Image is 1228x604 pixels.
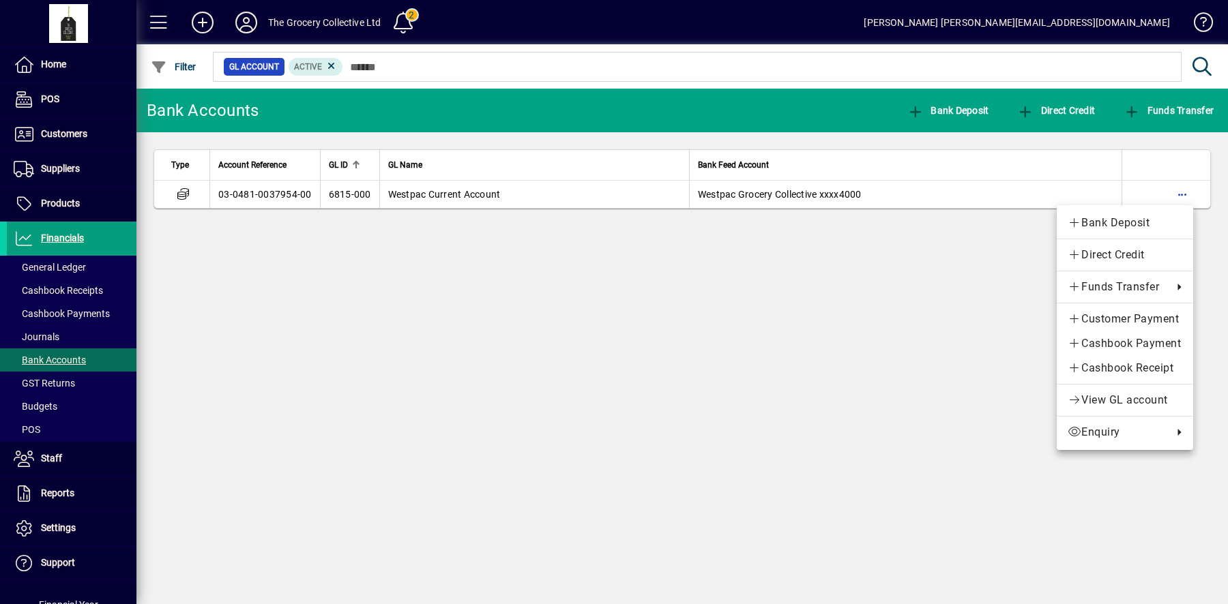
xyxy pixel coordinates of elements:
span: Customer Payment [1068,311,1182,327]
span: Cashbook Receipt [1068,360,1182,376]
span: Cashbook Payment [1068,335,1182,352]
span: Direct Credit [1068,247,1182,263]
span: Funds Transfer [1068,279,1166,295]
span: Enquiry [1068,424,1166,440]
span: View GL account [1068,392,1182,408]
span: Bank Deposit [1068,215,1182,231]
